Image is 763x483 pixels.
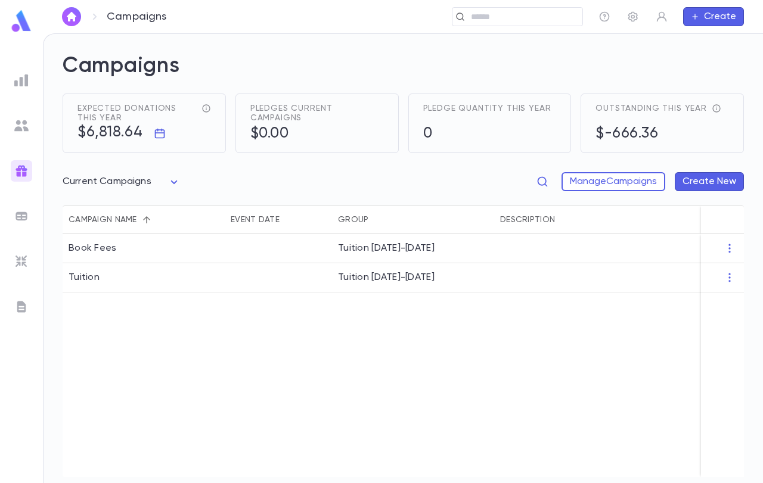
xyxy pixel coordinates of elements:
[500,205,555,234] div: Description
[338,272,435,283] div: Tuition 2025-2026
[14,119,29,133] img: students_grey.60c7aba0da46da39d6d829b817ac14fc.svg
[77,104,197,123] span: Expected donations this year
[137,210,156,229] button: Sort
[231,205,280,234] div: Event Date
[14,164,29,178] img: campaigns_gradient.17ab1fa96dd0f67c2e976ce0b3818124.svg
[332,205,494,234] div: Group
[423,125,433,143] h5: 0
[14,209,29,223] img: batches_grey.339ca447c9d9533ef1741baa751efc33.svg
[338,205,368,234] div: Group
[69,205,137,234] div: Campaign name
[77,124,143,142] h5: $6,818.64
[14,73,29,88] img: reports_grey.c525e4749d1bce6a11f5fe2a8de1b229.svg
[675,172,744,191] button: Create New
[250,125,289,143] h5: $0.00
[595,104,707,113] span: Outstanding this year
[14,254,29,269] img: imports_grey.530a8a0e642e233f2baf0ef88e8c9fcb.svg
[555,210,574,229] button: Sort
[683,7,744,26] button: Create
[10,10,33,33] img: logo
[107,10,167,23] p: Campaigns
[225,205,332,234] div: Event Date
[562,172,665,191] button: ManageCampaigns
[63,170,181,194] div: Current Campaigns
[63,53,744,94] h2: Campaigns
[707,104,721,113] div: total receivables - total income
[64,12,79,21] img: home_white.a664292cf8c1dea59945f0da9f25487c.svg
[69,242,117,254] div: Book Fees
[63,205,225,234] div: Campaign name
[368,210,387,229] button: Sort
[14,300,29,314] img: letters_grey.7941b92b52307dd3b8a917253454ce1c.svg
[69,272,100,283] div: Tuition
[494,205,733,234] div: Description
[250,104,384,123] span: Pledges current campaigns
[63,177,151,186] span: Current Campaigns
[280,210,299,229] button: Sort
[595,125,658,143] h5: $-666.36
[338,242,435,254] div: Tuition 2025-2026
[197,104,211,113] div: reflects total pledges + recurring donations expected throughout the year
[423,104,551,113] span: Pledge quantity this year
